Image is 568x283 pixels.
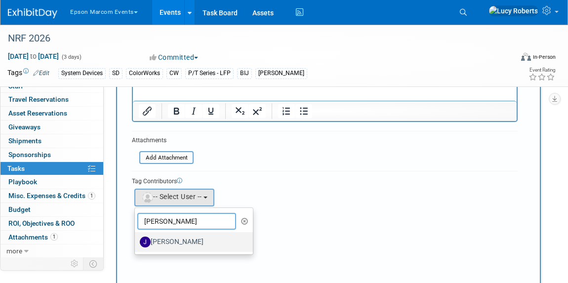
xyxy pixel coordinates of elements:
[8,219,75,227] span: ROI, Objectives & ROO
[0,134,103,148] a: Shipments
[0,231,103,244] a: Attachments1
[295,104,312,118] button: Bullet list
[0,107,103,120] a: Asset Reservations
[532,53,556,61] div: In-Person
[83,257,104,270] td: Toggle Event Tabs
[139,104,156,118] button: Insert/edit link
[237,68,252,79] div: BIJ
[0,203,103,216] a: Budget
[0,217,103,230] a: ROI, Objectives & ROO
[0,121,103,134] a: Giveaways
[249,104,266,118] button: Superscript
[109,68,122,79] div: SD
[521,53,531,61] img: Format-Inperson.png
[140,234,243,250] label: [PERSON_NAME]
[8,151,51,159] span: Sponsorships
[8,205,31,213] span: Budget
[132,175,518,186] div: Tag Contributors
[8,95,69,103] span: Travel Reservations
[8,233,58,241] span: Attachments
[528,68,555,73] div: Event Rating
[488,5,538,16] img: Lucy Roberts
[8,109,67,117] span: Asset Reservations
[0,175,103,189] a: Playbook
[61,54,81,60] span: (3 days)
[8,82,23,90] span: Staff
[140,237,151,247] img: J.jpg
[232,104,248,118] button: Subscript
[134,189,214,206] button: -- Select User --
[66,257,83,270] td: Personalize Event Tab Strip
[146,52,202,62] button: Committed
[33,70,49,77] a: Edit
[8,192,95,200] span: Misc. Expenses & Credits
[255,68,307,79] div: [PERSON_NAME]
[185,104,202,118] button: Italic
[7,52,59,61] span: [DATE] [DATE]
[168,104,185,118] button: Bold
[132,136,194,145] div: Attachments
[7,68,49,79] td: Tags
[8,137,41,145] span: Shipments
[58,68,106,79] div: System Devices
[4,30,502,47] div: NRF 2026
[126,68,163,79] div: ColorWorks
[141,193,202,201] span: -- Select User --
[29,52,38,60] span: to
[278,104,295,118] button: Numbered list
[185,68,234,79] div: P/T Series - LFP
[0,93,103,106] a: Travel Reservations
[7,164,25,172] span: Tasks
[0,189,103,202] a: Misc. Expenses & Credits1
[50,233,58,241] span: 1
[88,192,95,200] span: 1
[8,123,41,131] span: Giveaways
[0,244,103,258] a: more
[166,68,182,79] div: CW
[203,104,219,118] button: Underline
[137,213,236,230] input: Search
[8,8,57,18] img: ExhibitDay
[0,162,103,175] a: Tasks
[8,178,37,186] span: Playbook
[471,51,556,66] div: Event Format
[6,247,22,255] span: more
[133,74,517,101] iframe: Rich Text Area
[0,148,103,162] a: Sponsorships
